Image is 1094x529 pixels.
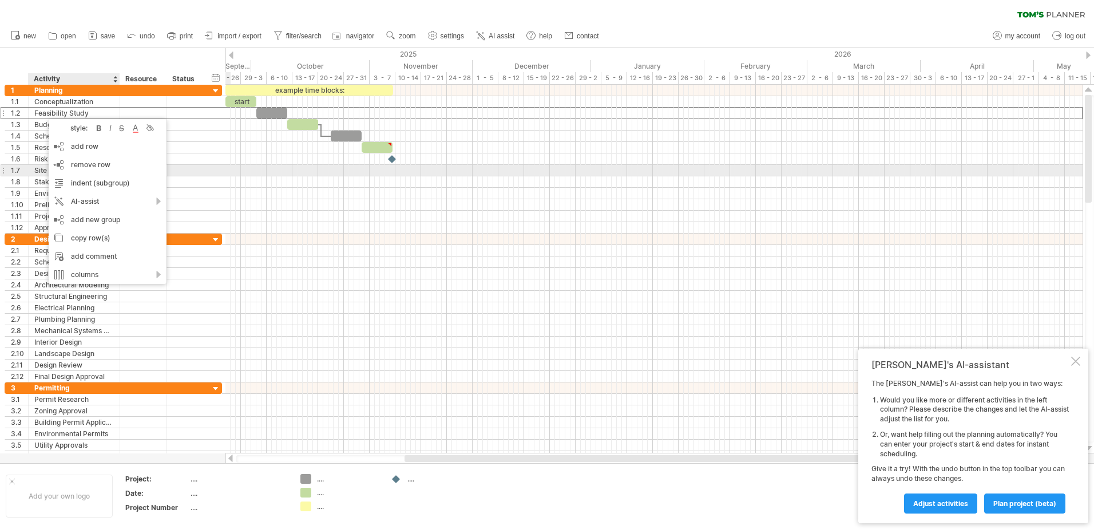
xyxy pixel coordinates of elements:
[241,72,267,84] div: 29 - 3
[407,474,470,484] div: ....
[34,165,114,176] div: Site Analysis
[8,29,39,44] a: new
[498,72,524,84] div: 8 - 12
[317,488,379,498] div: ....
[34,302,114,313] div: Electrical Planning
[34,279,114,290] div: Architectural Modeling
[653,72,679,84] div: 19 - 23
[11,165,28,176] div: 1.7
[425,29,467,44] a: settings
[85,29,118,44] a: save
[11,245,28,256] div: 2.1
[524,29,556,44] a: help
[782,72,807,84] div: 23 - 27
[859,72,885,84] div: 16 - 20
[11,131,28,141] div: 1.4
[317,502,379,511] div: ....
[34,73,113,85] div: Activity
[34,360,114,370] div: Design Review
[11,348,28,359] div: 2.10
[921,60,1034,72] div: April 2026
[11,176,28,187] div: 1.8
[871,359,1069,370] div: [PERSON_NAME]'s AI-assistant
[11,337,28,348] div: 2.9
[34,451,114,462] div: Health and Safety Permits
[251,60,370,72] div: October 2025
[1013,72,1039,84] div: 27 - 1
[704,72,730,84] div: 2 - 6
[539,32,552,40] span: help
[473,72,498,84] div: 1 - 5
[172,73,197,85] div: Status
[191,474,287,484] div: ....
[11,85,28,96] div: 1
[904,494,977,514] a: Adjust activities
[318,72,344,84] div: 20 - 24
[11,302,28,313] div: 2.6
[45,29,80,44] a: open
[49,247,167,266] div: add comment
[11,440,28,451] div: 3.5
[473,29,518,44] a: AI assist
[34,211,114,222] div: Project Charter
[164,29,196,44] a: print
[34,142,114,153] div: Resource Allocation
[49,174,167,192] div: indent (subgroup)
[344,72,370,84] div: 27 - 31
[11,119,28,130] div: 1.3
[23,32,36,40] span: new
[807,72,833,84] div: 2 - 6
[61,32,76,40] span: open
[34,131,114,141] div: Scheduling
[11,108,28,119] div: 1.2
[124,29,158,44] a: undo
[34,108,114,119] div: Feasibility Study
[11,360,28,370] div: 2.11
[34,245,114,256] div: Requirements Gathering
[34,256,114,267] div: Schematic Design
[11,428,28,439] div: 3.4
[34,337,114,348] div: Interior Design
[217,32,261,40] span: import / export
[1065,72,1091,84] div: 11 - 15
[331,29,378,44] a: navigator
[576,72,601,84] div: 29 - 2
[49,211,167,229] div: add new group
[49,137,167,156] div: add row
[34,234,114,244] div: Design
[441,32,464,40] span: settings
[833,72,859,84] div: 9 - 13
[34,188,114,199] div: Environmental Study
[49,192,167,211] div: AI-assist
[11,279,28,290] div: 2.4
[71,160,110,169] span: remove row
[34,382,114,393] div: Permitting
[679,72,704,84] div: 26 - 30
[11,325,28,336] div: 2.8
[34,85,114,96] div: Planning
[11,394,28,405] div: 3.1
[1005,32,1040,40] span: my account
[34,440,114,451] div: Utility Approvals
[34,417,114,428] div: Building Permit Application
[215,72,241,84] div: 22 - 26
[473,60,591,72] div: December 2025
[11,234,28,244] div: 2
[34,176,114,187] div: Stakeholder Meetings
[125,503,188,512] div: Project Number
[346,32,374,40] span: navigator
[271,29,325,44] a: filter/search
[202,29,265,44] a: import / export
[49,266,167,284] div: columns
[936,72,962,84] div: 6 - 10
[704,60,807,72] div: February 2026
[370,60,473,72] div: November 2025
[885,72,910,84] div: 23 - 27
[550,72,576,84] div: 22 - 26
[880,430,1069,459] li: Or, want help filling out the planning automatically? You can enter your project's start & end da...
[627,72,653,84] div: 12 - 16
[1039,72,1065,84] div: 4 - 8
[286,32,322,40] span: filter/search
[11,96,28,107] div: 1.1
[34,428,114,439] div: Environmental Permits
